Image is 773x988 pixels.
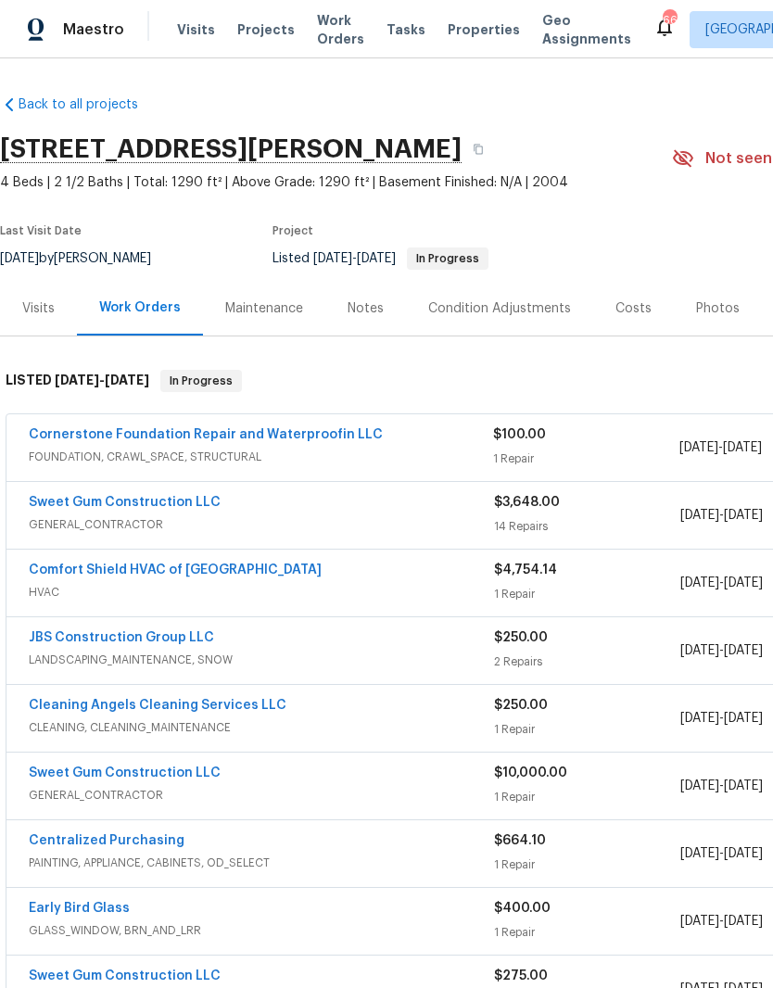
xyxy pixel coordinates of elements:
[409,253,487,264] span: In Progress
[105,374,149,386] span: [DATE]
[680,779,719,792] span: [DATE]
[494,902,551,915] span: $400.00
[680,844,763,863] span: -
[680,912,763,931] span: -
[680,847,719,860] span: [DATE]
[494,766,567,779] span: $10,000.00
[680,644,719,657] span: [DATE]
[162,372,240,390] span: In Progress
[313,252,396,265] span: -
[237,20,295,39] span: Projects
[615,299,652,318] div: Costs
[272,225,313,236] span: Project
[494,496,560,509] span: $3,648.00
[462,133,495,166] button: Copy Address
[29,583,494,602] span: HVAC
[494,855,680,874] div: 1 Repair
[29,496,221,509] a: Sweet Gum Construction LLC
[29,448,493,466] span: FOUNDATION, CRAWL_SPACE, STRUCTURAL
[29,428,383,441] a: Cornerstone Foundation Repair and Waterproofin LLC
[29,564,322,576] a: Comfort Shield HVAC of [GEOGRAPHIC_DATA]
[357,252,396,265] span: [DATE]
[29,515,494,534] span: GENERAL_CONTRACTOR
[494,834,546,847] span: $664.10
[680,576,719,589] span: [DATE]
[29,699,286,712] a: Cleaning Angels Cleaning Services LLC
[63,20,124,39] span: Maestro
[29,766,221,779] a: Sweet Gum Construction LLC
[29,834,184,847] a: Centralized Purchasing
[494,564,557,576] span: $4,754.14
[680,506,763,525] span: -
[680,915,719,928] span: [DATE]
[724,779,763,792] span: [DATE]
[55,374,149,386] span: -
[272,252,488,265] span: Listed
[29,718,494,737] span: CLEANING, CLEANING_MAINTENANCE
[29,969,221,982] a: Sweet Gum Construction LLC
[494,788,680,806] div: 1 Repair
[448,20,520,39] span: Properties
[29,902,130,915] a: Early Bird Glass
[428,299,571,318] div: Condition Adjustments
[680,509,719,522] span: [DATE]
[680,709,763,728] span: -
[494,969,548,982] span: $275.00
[494,720,680,739] div: 1 Repair
[724,644,763,657] span: [DATE]
[313,252,352,265] span: [DATE]
[494,631,548,644] span: $250.00
[724,509,763,522] span: [DATE]
[724,847,763,860] span: [DATE]
[386,23,425,36] span: Tasks
[542,11,631,48] span: Geo Assignments
[724,712,763,725] span: [DATE]
[29,854,494,872] span: PAINTING, APPLIANCE, CABINETS, OD_SELECT
[494,517,680,536] div: 14 Repairs
[663,11,676,30] div: 66
[724,915,763,928] span: [DATE]
[680,777,763,795] span: -
[493,450,678,468] div: 1 Repair
[723,441,762,454] span: [DATE]
[696,299,740,318] div: Photos
[29,631,214,644] a: JBS Construction Group LLC
[22,299,55,318] div: Visits
[99,298,181,317] div: Work Orders
[6,370,149,392] h6: LISTED
[225,299,303,318] div: Maintenance
[177,20,215,39] span: Visits
[494,652,680,671] div: 2 Repairs
[493,428,546,441] span: $100.00
[724,576,763,589] span: [DATE]
[680,574,763,592] span: -
[317,11,364,48] span: Work Orders
[494,699,548,712] span: $250.00
[55,374,99,386] span: [DATE]
[348,299,384,318] div: Notes
[29,921,494,940] span: GLASS_WINDOW, BRN_AND_LRR
[29,651,494,669] span: LANDSCAPING_MAINTENANCE, SNOW
[494,585,680,603] div: 1 Repair
[679,441,718,454] span: [DATE]
[680,712,719,725] span: [DATE]
[494,923,680,942] div: 1 Repair
[679,438,762,457] span: -
[680,641,763,660] span: -
[29,786,494,804] span: GENERAL_CONTRACTOR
